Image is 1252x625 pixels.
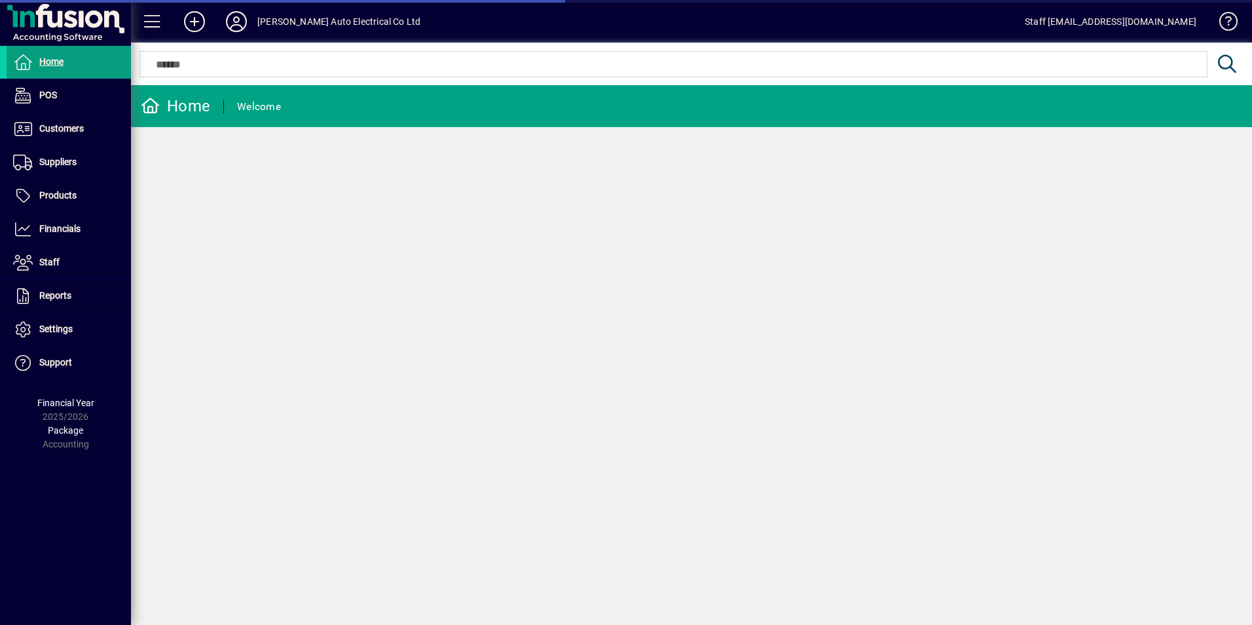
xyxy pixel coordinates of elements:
[39,223,81,234] span: Financials
[237,96,281,117] div: Welcome
[39,257,60,267] span: Staff
[1209,3,1236,45] a: Knowledge Base
[7,313,131,346] a: Settings
[174,10,215,33] button: Add
[39,357,72,368] span: Support
[1025,11,1196,32] div: Staff [EMAIL_ADDRESS][DOMAIN_NAME]
[37,398,94,408] span: Financial Year
[39,324,73,334] span: Settings
[215,10,257,33] button: Profile
[141,96,210,117] div: Home
[39,56,64,67] span: Home
[39,90,57,100] span: POS
[7,180,131,212] a: Products
[7,246,131,279] a: Staff
[7,113,131,145] a: Customers
[48,425,83,436] span: Package
[7,79,131,112] a: POS
[39,190,77,200] span: Products
[39,290,71,301] span: Reports
[39,123,84,134] span: Customers
[7,280,131,312] a: Reports
[7,213,131,246] a: Financials
[257,11,420,32] div: [PERSON_NAME] Auto Electrical Co Ltd
[39,157,77,167] span: Suppliers
[7,146,131,179] a: Suppliers
[7,347,131,379] a: Support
